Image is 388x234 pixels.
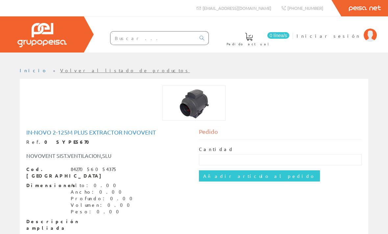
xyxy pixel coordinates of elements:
[44,139,94,145] strong: 0 SYPE5670
[297,27,377,33] a: Iniciar sesión
[71,189,136,195] div: Ancho: 0.00
[71,202,136,208] div: Volumen: 0.00
[26,182,66,189] span: Dimensiones
[71,208,136,215] div: Peso: 0.00
[26,139,189,145] div: Ref.
[227,41,271,47] span: Pedido actual
[287,5,323,11] span: [PHONE_NUMBER]
[21,152,165,160] div: NOVOVENT SIST.VENTILACION,SLU
[267,32,289,39] span: 0 línea/s
[26,218,66,231] span: Descripción ampliada
[162,85,226,121] img: Foto artículo In-novo 2-125m Plus Extractor Novovent (192x107.904)
[71,182,136,189] div: Alto: 0.00
[60,67,190,73] a: Volver al listado de productos
[71,166,117,173] div: 8427056054375
[199,146,234,153] label: Cantidad
[203,5,271,11] span: [EMAIL_ADDRESS][DOMAIN_NAME]
[26,166,66,179] span: Cod. [GEOGRAPHIC_DATA]
[199,127,362,139] div: Pedido
[297,32,360,39] span: Iniciar sesión
[20,67,48,73] a: Inicio
[17,23,67,47] img: Grupo Peisa
[71,195,136,202] div: Profundo: 0.00
[26,129,189,136] h1: In-novo 2-125m Plus Extractor Novovent
[199,170,320,181] input: Añadir artículo al pedido
[110,32,196,45] input: Buscar ...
